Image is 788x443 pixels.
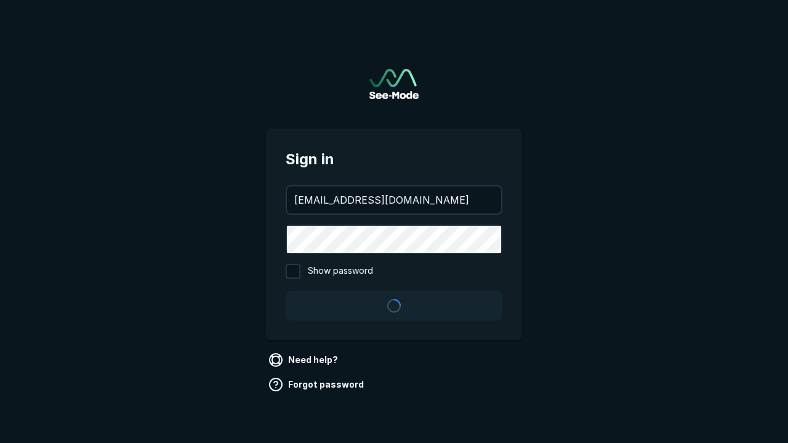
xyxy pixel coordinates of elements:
span: Show password [308,264,373,279]
a: Forgot password [266,375,369,394]
img: See-Mode Logo [369,69,419,99]
input: your@email.com [287,186,501,214]
a: Need help? [266,350,343,370]
span: Sign in [286,148,502,170]
a: Go to sign in [369,69,419,99]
